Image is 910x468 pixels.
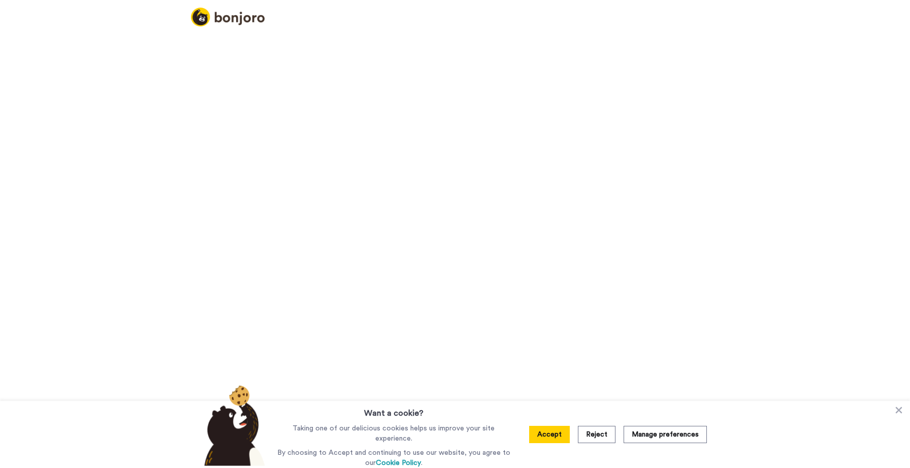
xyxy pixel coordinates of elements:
button: Reject [578,426,615,443]
p: Taking one of our delicious cookies helps us improve your site experience. [275,423,513,444]
img: bear-with-cookie.png [195,385,270,466]
button: Accept [529,426,570,443]
p: By choosing to Accept and continuing to use our website, you agree to our . [275,448,513,468]
h3: Want a cookie? [364,401,424,419]
a: Cookie Policy [376,459,421,466]
button: Manage preferences [624,426,707,443]
img: logo_full.png [191,8,265,26]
